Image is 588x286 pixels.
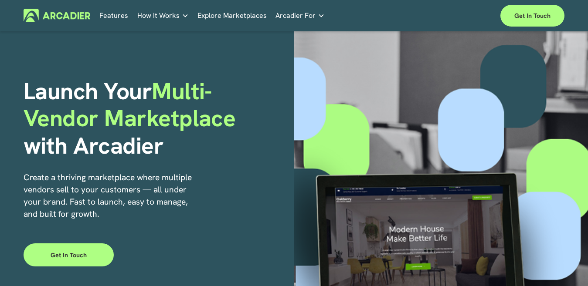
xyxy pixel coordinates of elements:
[99,9,128,22] a: Features
[24,172,204,220] p: Create a thriving marketplace where multiple vendors sell to your customers — all under your bran...
[544,244,588,286] iframe: Chat Widget
[137,10,180,22] span: How It Works
[24,78,294,160] h1: Launch Your with Arcadier
[24,9,90,22] img: Arcadier
[275,9,325,22] a: folder dropdown
[275,10,316,22] span: Arcadier For
[24,76,235,134] span: Multi- Vendor Marketplace
[137,9,189,22] a: folder dropdown
[544,244,588,286] div: Виджет чата
[197,9,267,22] a: Explore Marketplaces
[500,5,564,27] a: Get in touch
[24,243,114,266] a: Get in touch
